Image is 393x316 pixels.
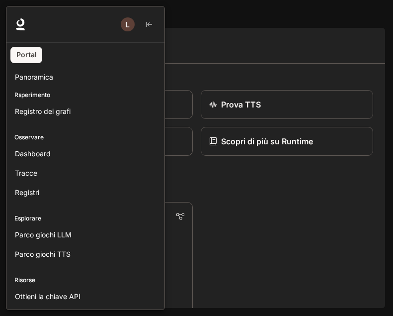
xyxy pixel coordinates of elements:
[10,226,160,243] a: Parco giochi LLM
[8,5,26,23] button: aprire il cassetto
[10,164,160,182] a: Tracce
[10,245,160,263] a: Parco giochi TTS
[15,168,37,178] span: Tracce
[15,148,51,159] span: Dashboard
[118,14,138,34] button: Avatar dell'utente
[6,133,164,142] p: Osservare
[15,106,71,116] span: Registro dei grafi
[10,68,160,86] a: Panoramica
[6,214,164,223] p: Esplorare
[15,72,53,82] span: Panoramica
[10,47,42,63] a: Portal
[10,184,160,201] a: Registri
[15,229,72,240] span: Parco giochi LLM
[121,17,135,31] img: Avatar dell'utente
[10,288,160,305] a: Ottieni la chiave API
[30,4,116,24] button: Tutte le aree di lavoro
[10,145,160,162] a: Dashboard
[10,103,160,120] a: Registro dei grafi
[15,291,80,302] span: Ottieni la chiave API
[6,91,164,100] p: Rsperimento
[15,249,71,259] span: Parco giochi TTS
[6,276,164,285] p: Risorse
[15,187,39,198] span: Registri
